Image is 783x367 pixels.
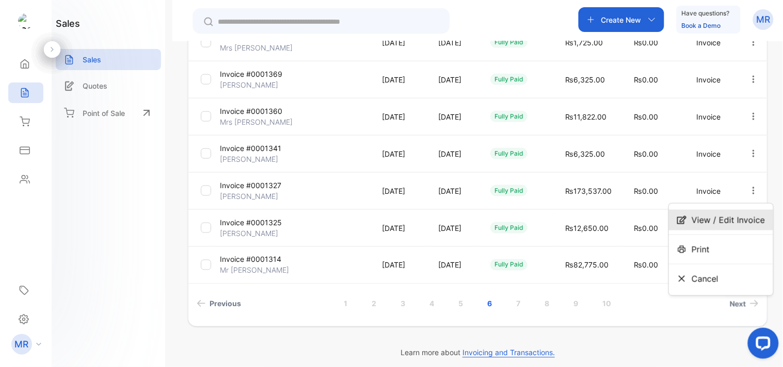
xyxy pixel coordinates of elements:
[188,294,767,313] ul: Pagination
[579,7,664,32] button: Create New
[697,148,727,159] p: Invoice
[601,14,642,25] p: Create New
[220,154,278,164] p: [PERSON_NAME]
[634,224,658,232] span: ₨0.00
[490,37,528,48] div: fully paid
[697,186,727,196] p: Invoice
[726,294,763,313] a: Next page
[56,49,161,70] a: Sales
[565,187,612,195] span: ₨173,537.00
[730,298,746,309] span: Next
[389,294,418,313] a: Page 3
[692,214,765,226] span: View / Edit Invoice
[382,148,417,159] p: [DATE]
[753,7,774,32] button: MR
[490,259,528,271] div: fully paid
[562,294,591,313] a: Page 9
[382,260,417,271] p: [DATE]
[220,191,278,202] p: [PERSON_NAME]
[490,185,528,196] div: fully paid
[18,13,34,29] img: logo
[634,261,658,270] span: ₨0.00
[360,294,389,313] a: Page 2
[634,38,658,47] span: ₨0.00
[565,224,609,232] span: ₨12,650.00
[490,148,528,159] div: fully paid
[220,254,281,265] p: Invoice #0001314
[634,149,658,158] span: ₨0.00
[504,294,533,313] a: Page 7
[634,112,658,121] span: ₨0.00
[220,217,282,228] p: Invoice #0001325
[83,54,101,65] p: Sales
[188,347,768,358] p: Learn more about
[382,37,417,48] p: [DATE]
[83,108,125,119] p: Point of Sale
[56,16,80,30] h1: sales
[382,74,417,85] p: [DATE]
[438,260,469,271] p: [DATE]
[438,223,469,233] p: [DATE]
[220,143,281,154] p: Invoice #0001341
[697,37,727,48] p: Invoice
[682,22,721,29] a: Book a Demo
[418,294,447,313] a: Page 4
[210,298,241,309] span: Previous
[682,8,730,19] p: Have questions?
[697,111,727,122] p: Invoice
[382,111,417,122] p: [DATE]
[220,228,278,239] p: [PERSON_NAME]
[565,112,606,121] span: ₨11,822.00
[634,75,658,84] span: ₨0.00
[462,348,555,358] span: Invoicing and Transactions.
[740,324,783,367] iframe: LiveChat chat widget
[533,294,562,313] a: Page 8
[565,149,605,158] span: ₨6,325.00
[438,74,469,85] p: [DATE]
[332,294,360,313] a: Page 1
[193,294,245,313] a: Previous page
[490,222,528,233] div: fully paid
[220,69,282,79] p: Invoice #0001369
[220,106,282,116] p: Invoice #0001360
[692,243,710,256] span: Print
[382,186,417,196] p: [DATE]
[565,75,605,84] span: ₨6,325.00
[692,273,718,285] span: Cancel
[757,13,771,26] p: MR
[446,294,476,313] a: Page 5
[56,102,161,124] a: Point of Sale
[56,75,161,96] a: Quotes
[590,294,624,313] a: Page 10
[490,111,528,122] div: fully paid
[220,180,281,191] p: Invoice #0001327
[220,79,278,90] p: [PERSON_NAME]
[438,186,469,196] p: [DATE]
[490,74,528,85] div: fully paid
[565,38,603,47] span: ₨1,725.00
[438,148,469,159] p: [DATE]
[634,187,658,195] span: ₨0.00
[15,338,29,351] p: MR
[438,111,469,122] p: [DATE]
[565,261,609,270] span: ₨82,775.00
[220,42,293,53] p: Mrs [PERSON_NAME]
[438,37,469,48] p: [DATE]
[697,74,727,85] p: Invoice
[220,116,293,127] p: Mrs [PERSON_NAME]
[83,80,107,91] p: Quotes
[382,223,417,233] p: [DATE]
[220,265,289,276] p: Mr [PERSON_NAME]
[475,294,505,313] a: Page 6 is your current page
